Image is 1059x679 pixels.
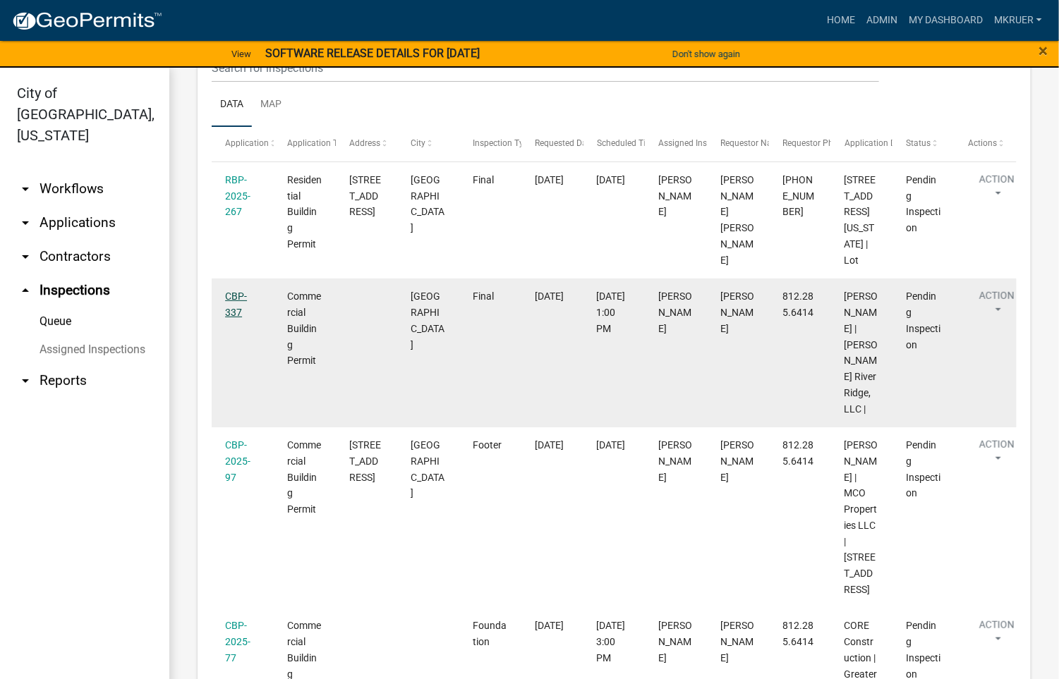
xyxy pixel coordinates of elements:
[720,174,754,266] span: Michael Brandon Ray
[597,437,631,453] div: [DATE]
[17,181,34,197] i: arrow_drop_down
[336,127,398,161] datatable-header-cell: Address
[17,248,34,265] i: arrow_drop_down
[968,618,1026,653] button: Action
[903,7,988,34] a: My Dashboard
[659,174,693,218] span: Mike Kruer
[597,138,658,148] span: Scheduled Time
[597,288,631,336] div: [DATE] 1:00 PM
[1039,41,1048,61] span: ×
[473,290,494,302] span: Final
[821,7,861,34] a: Home
[473,174,494,185] span: Final
[411,439,444,498] span: JEFFERSONVILLE
[411,138,425,148] span: City
[535,174,564,185] span: 09/10/2025
[907,620,941,679] span: Pending Inspection
[397,127,459,161] datatable-header-cell: City
[968,288,1026,324] button: Action
[907,290,941,350] span: Pending Inspection
[907,138,931,148] span: Status
[955,127,1017,161] datatable-header-cell: Actions
[265,47,480,60] strong: SOFTWARE RELEASE DETAILS FOR [DATE]
[645,127,707,161] datatable-header-cell: Assigned Inspector
[287,138,351,148] span: Application Type
[225,620,250,663] a: CBP-2025-77
[782,138,847,148] span: Requestor Phone
[720,620,754,663] span: Linda MILLS
[831,127,893,161] datatable-header-cell: Application Description
[968,138,997,148] span: Actions
[845,174,876,266] span: 3214 Rosemont Dr Jeffersonville, Indiana 47130 | Lot
[349,138,380,148] span: Address
[17,372,34,389] i: arrow_drop_down
[225,174,250,218] a: RBP-2025-267
[583,127,646,161] datatable-header-cell: Scheduled Time
[349,174,381,218] span: 3214 ROSEMONT DR.
[225,439,250,483] a: CBP-2025-97
[225,138,269,148] span: Application
[720,439,754,483] span: Mike
[720,290,754,334] span: Mike Kruer
[212,127,274,161] datatable-header-cell: Application
[892,127,955,161] datatable-header-cell: Status
[782,620,813,647] span: 812.285.6414
[782,439,813,467] span: 812.285.6414
[861,7,903,34] a: Admin
[459,127,521,161] datatable-header-cell: Inspection Type
[287,439,321,515] span: Commercial Building Permit
[845,138,933,148] span: Application Description
[907,439,941,498] span: Pending Inspection
[535,620,564,631] span: 09/10/2025
[212,82,252,128] a: Data
[226,42,257,66] a: View
[521,127,583,161] datatable-header-cell: Requested Date
[349,439,381,483] span: 3017 CHARLESTOWN PIKE
[968,172,1026,207] button: Action
[845,439,878,595] span: Mike Daulton | MCO Properties LLC | 3017 CHARLESTOWN PIKE
[1039,42,1048,59] button: Close
[411,174,444,233] span: JEFFERSONVILLE
[667,42,746,66] button: Don't show again
[659,620,693,663] span: Mike Kruer
[287,174,322,250] span: Residential Building Permit
[252,82,290,128] a: Map
[769,127,831,161] datatable-header-cell: Requestor Phone
[535,439,564,451] span: 09/09/2025
[225,290,247,318] a: CBP-337
[535,138,594,148] span: Requested Date
[782,290,813,318] span: 812.285.6414
[720,138,784,148] span: Requestor Name
[535,290,564,302] span: 09/10/2025
[287,290,321,366] span: Commercial Building Permit
[411,290,444,350] span: JEFFERSONVILLE
[597,172,631,188] div: [DATE]
[274,127,336,161] datatable-header-cell: Application Type
[659,290,693,334] span: Mike Kruer
[988,7,1048,34] a: mkruer
[968,437,1026,472] button: Action
[707,127,769,161] datatable-header-cell: Requestor Name
[17,282,34,299] i: arrow_drop_up
[659,439,693,483] span: Mike Kruer
[17,214,34,231] i: arrow_drop_down
[845,290,878,414] span: Scott Welch | Pizzuti River Ridge, LLC |
[473,439,502,451] span: Footer
[473,138,533,148] span: Inspection Type
[782,174,814,218] span: 502-594-6009
[597,618,631,666] div: [DATE] 3:00 PM
[907,174,941,233] span: Pending Inspection
[473,620,507,647] span: Foundation
[659,138,732,148] span: Assigned Inspector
